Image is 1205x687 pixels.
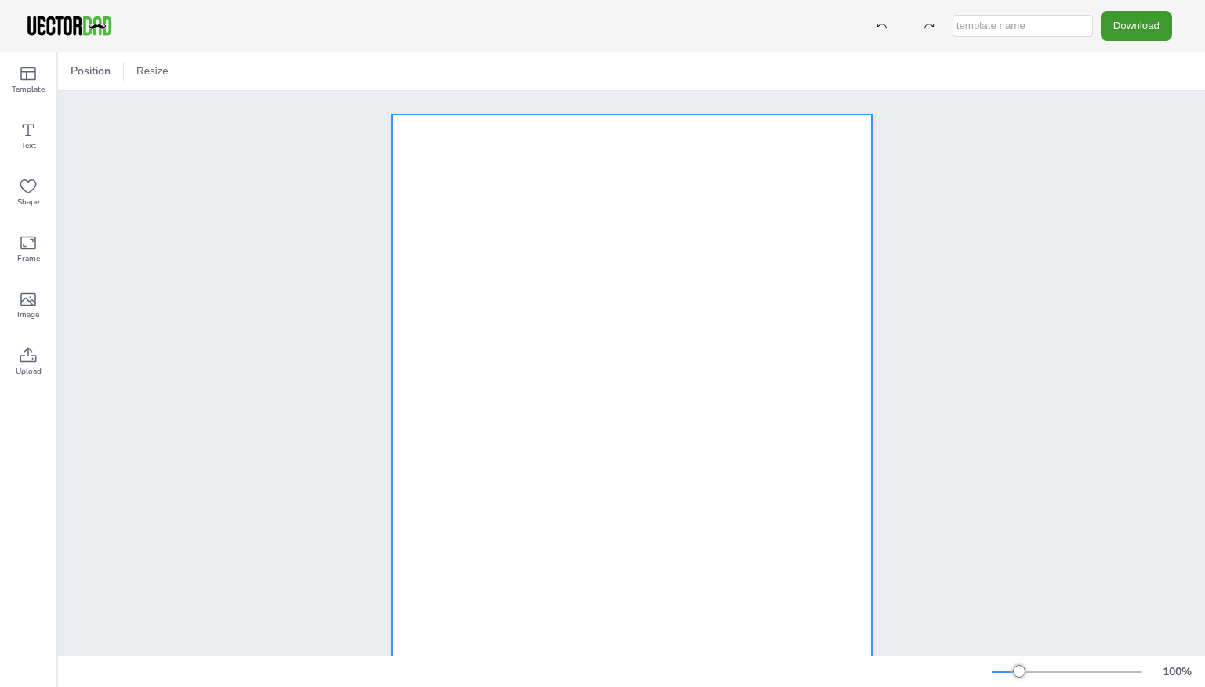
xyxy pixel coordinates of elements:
span: Position [67,63,114,78]
span: Upload [16,365,42,378]
span: Image [17,309,39,321]
img: VectorDad-1.png [25,14,114,38]
span: Text [21,139,36,152]
button: Resize [130,59,175,84]
span: Template [12,83,45,96]
input: template name [953,15,1093,37]
button: Download [1101,11,1172,40]
span: Shape [17,196,39,208]
div: 100 % [1158,664,1196,679]
span: Frame [17,252,40,265]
